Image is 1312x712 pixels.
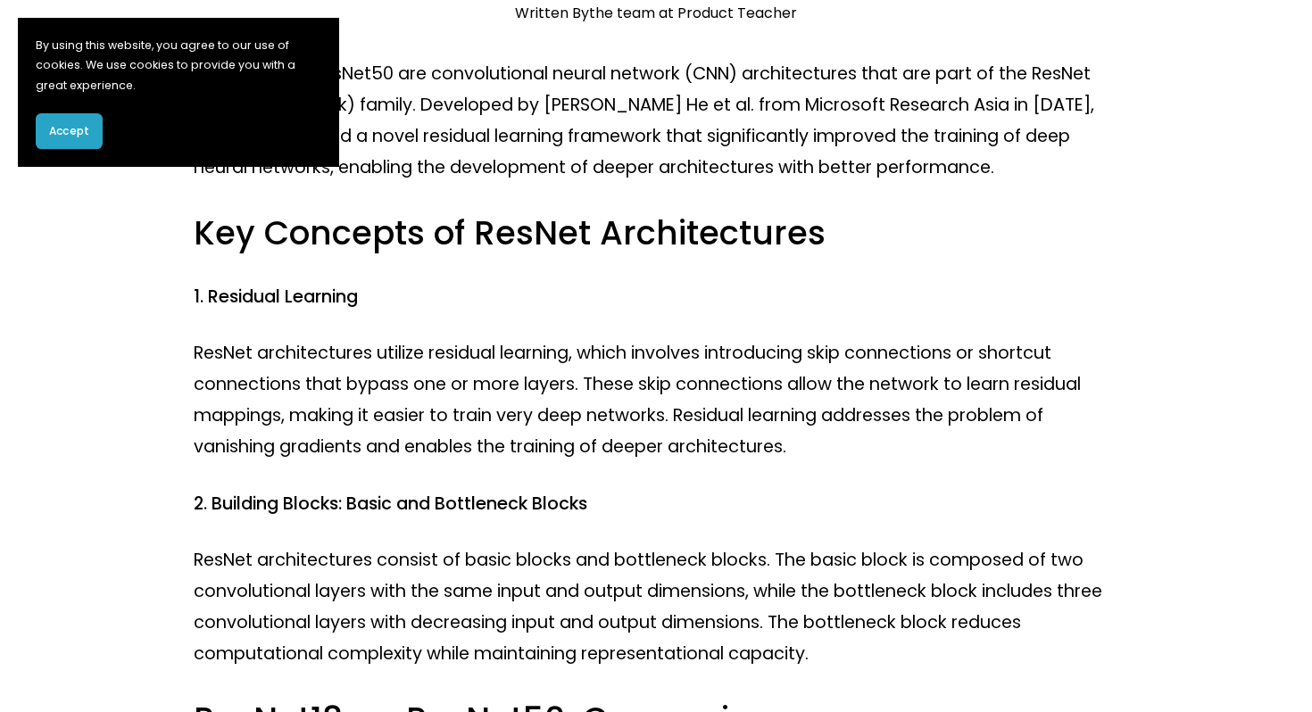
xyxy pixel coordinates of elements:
a: the team at Product Teacher [589,3,797,23]
p: ResNet architectures utilize residual learning, which involves introducing skip connections or sh... [194,337,1118,463]
span: Accept [49,123,89,139]
h4: 2. Building Blocks: Basic and Bottleneck Blocks [194,492,1118,516]
h3: Key Concepts of ResNet Architectures [194,211,1118,256]
section: Cookie banner [18,18,339,167]
p: By using this website, you agree to our use of cookies. We use cookies to provide you with a grea... [36,36,321,95]
div: Written By [515,4,797,21]
h4: 1. Residual Learning [194,285,1118,309]
p: ResNet architectures consist of basic blocks and bottleneck blocks. The basic block is composed o... [194,544,1118,670]
p: ResNet18 and ResNet50 are convolutional neural network (CNN) architectures that are part of the R... [194,58,1118,184]
button: Accept [36,113,103,149]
